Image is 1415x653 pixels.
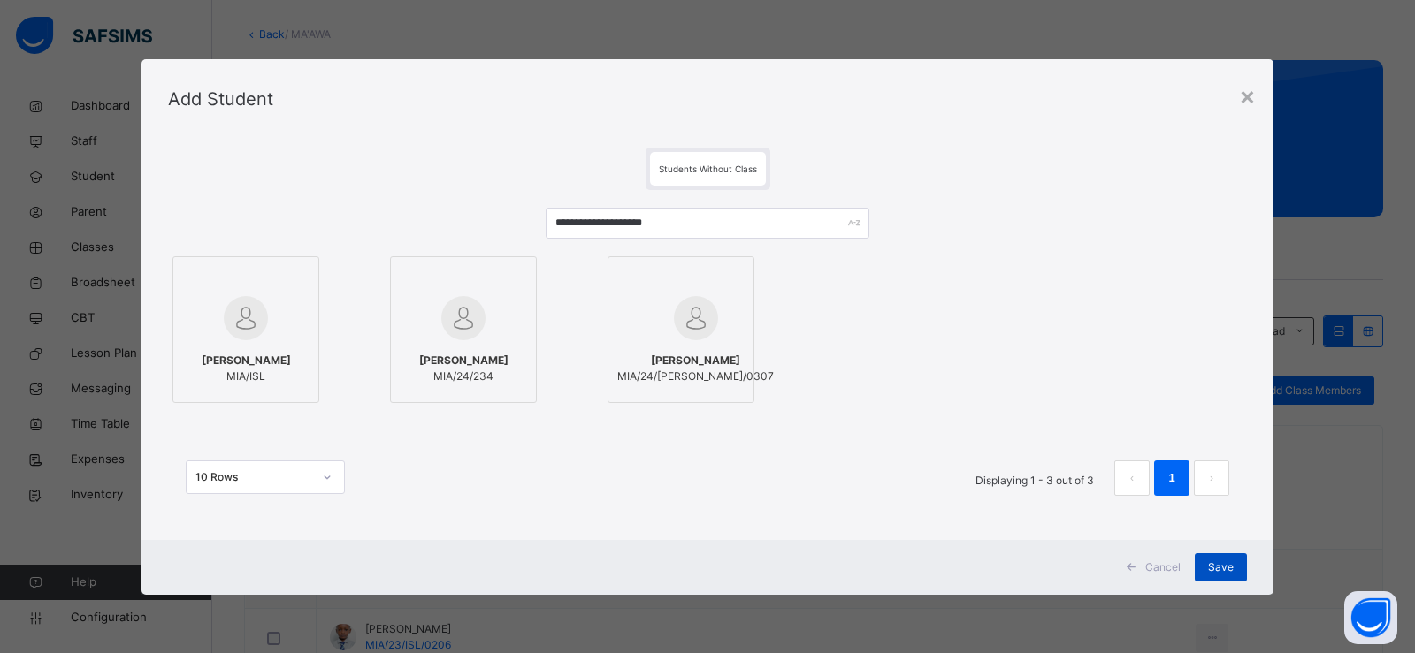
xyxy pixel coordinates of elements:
[1163,467,1180,490] a: 1
[202,353,291,368] span: [PERSON_NAME]
[195,469,312,485] div: 10 Rows
[202,368,291,384] span: MIA/ISL
[168,88,273,110] span: Add Student
[1208,559,1234,575] span: Save
[224,296,268,340] img: default.svg
[1114,460,1150,496] li: 上一页
[1194,460,1229,496] button: next page
[1154,460,1189,496] li: 1
[419,353,509,368] span: [PERSON_NAME]
[659,163,757,174] span: Students Without Class
[962,460,1107,496] li: Displaying 1 - 3 out of 3
[419,368,509,384] span: MIA/24/234
[441,296,486,340] img: default.svg
[617,353,774,368] span: [PERSON_NAME]
[1239,77,1256,114] div: ×
[1344,591,1397,644] button: Open asap
[617,368,774,384] span: MIA/24/[PERSON_NAME]/0307
[1114,460,1150,496] button: prev page
[1145,559,1181,575] span: Cancel
[1194,460,1229,496] li: 下一页
[674,296,718,340] img: default.svg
